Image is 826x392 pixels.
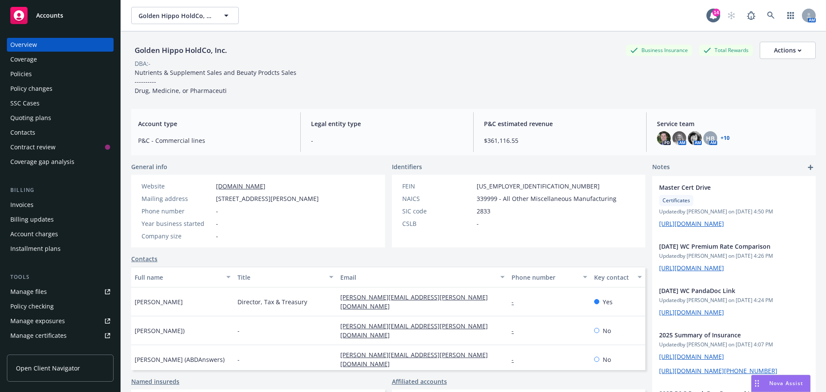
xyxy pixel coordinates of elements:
div: Phone number [142,207,213,216]
a: Manage exposures [7,314,114,328]
a: [PERSON_NAME][EMAIL_ADDRESS][PERSON_NAME][DOMAIN_NAME] [340,322,488,339]
a: Start snowing [723,7,740,24]
a: Report a Bug [743,7,760,24]
button: Key contact [591,267,645,287]
a: Policy checking [7,299,114,313]
a: Contract review [7,140,114,154]
span: Account type [138,119,290,128]
div: 2025 Summary of InsuranceUpdatedby [PERSON_NAME] on [DATE] 4:07 PM[URL][DOMAIN_NAME][URL][DOMAIN_... [652,324,816,382]
span: Notes [652,162,670,173]
img: photo [688,131,702,145]
div: Total Rewards [699,45,753,56]
span: Yes [603,297,613,306]
span: General info [131,162,167,171]
a: Manage claims [7,343,114,357]
a: Installment plans [7,242,114,256]
div: Company size [142,231,213,241]
button: Phone number [508,267,590,287]
div: Billing [7,186,114,194]
span: P&C estimated revenue [484,119,636,128]
a: [PERSON_NAME][EMAIL_ADDRESS][PERSON_NAME][DOMAIN_NAME] [340,293,488,310]
div: Manage certificates [10,329,67,343]
div: Coverage gap analysis [10,155,74,169]
span: [DATE] WC Premium Rate Comparison [659,242,786,251]
div: SSC Cases [10,96,40,110]
div: Drag to move [752,375,762,392]
div: Overview [10,38,37,52]
a: SSC Cases [7,96,114,110]
a: Overview [7,38,114,52]
div: 14 [712,9,720,16]
span: [DATE] WC PandaDoc Link [659,286,786,295]
a: Coverage gap analysis [7,155,114,169]
span: [US_EMPLOYER_IDENTIFICATION_NUMBER] [477,182,600,191]
div: Manage files [10,285,47,299]
button: Golden Hippo HoldCo, Inc. [131,7,239,24]
div: SIC code [402,207,473,216]
div: Website [142,182,213,191]
span: Updated by [PERSON_NAME] on [DATE] 4:24 PM [659,296,809,304]
div: Phone number [512,273,577,282]
a: Contacts [7,126,114,139]
a: [DOMAIN_NAME] [216,182,265,190]
div: DBA: - [135,59,151,68]
div: Tools [7,273,114,281]
span: HB [706,134,715,143]
a: Switch app [782,7,799,24]
span: - [477,219,479,228]
a: Policies [7,67,114,81]
a: +10 [721,136,730,141]
span: Open Client Navigator [16,364,80,373]
span: - [216,219,218,228]
span: Golden Hippo HoldCo, Inc. [139,11,213,20]
a: Billing updates [7,213,114,226]
button: Title [234,267,337,287]
img: photo [657,131,671,145]
a: Coverage [7,52,114,66]
a: Accounts [7,3,114,28]
a: - [512,355,521,364]
div: Actions [774,42,801,59]
span: [PERSON_NAME] [135,297,183,306]
a: Manage certificates [7,329,114,343]
div: CSLB [402,219,473,228]
span: Accounts [36,12,63,19]
a: Affiliated accounts [392,377,447,386]
span: Director, Tax & Treasury [237,297,307,306]
a: Invoices [7,198,114,212]
a: Contacts [131,254,157,263]
button: Email [337,267,508,287]
a: Quoting plans [7,111,114,125]
a: [URL][DOMAIN_NAME][PHONE_NUMBER] [659,367,777,375]
div: Manage exposures [10,314,65,328]
a: Account charges [7,227,114,241]
span: [PERSON_NAME] (ABDAnswers) [135,355,225,364]
div: Year business started [142,219,213,228]
span: [STREET_ADDRESS][PERSON_NAME] [216,194,319,203]
span: No [603,326,611,335]
a: Policy changes [7,82,114,96]
a: Search [762,7,780,24]
span: No [603,355,611,364]
span: Legal entity type [311,119,463,128]
div: Policy checking [10,299,54,313]
span: Updated by [PERSON_NAME] on [DATE] 4:07 PM [659,341,809,349]
button: Actions [760,42,816,59]
div: Master Cert DriveCertificatesUpdatedby [PERSON_NAME] on [DATE] 4:50 PM[URL][DOMAIN_NAME] [652,176,816,235]
a: [URL][DOMAIN_NAME] [659,264,724,272]
a: Manage files [7,285,114,299]
span: - [237,355,240,364]
div: Invoices [10,198,34,212]
div: Golden Hippo HoldCo, Inc. [131,45,231,56]
div: Quoting plans [10,111,51,125]
img: photo [672,131,686,145]
div: Contacts [10,126,35,139]
button: Nova Assist [751,375,811,392]
span: Certificates [663,197,690,204]
span: - [237,326,240,335]
a: [URL][DOMAIN_NAME] [659,308,724,316]
div: Installment plans [10,242,61,256]
a: Named insureds [131,377,179,386]
span: 2833 [477,207,490,216]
